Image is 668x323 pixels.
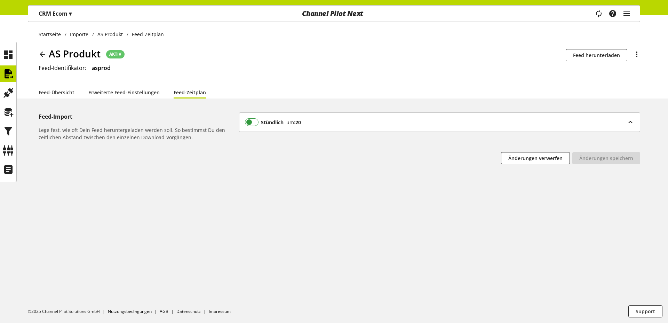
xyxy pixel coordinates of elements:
[573,52,620,59] span: Feed herunterladen
[174,89,206,96] a: Feed-Zeitplan
[108,308,152,314] a: Nutzungsbedingungen
[92,64,111,72] span: asprod
[636,308,655,315] span: Support
[39,31,65,38] a: Startseite
[28,308,108,315] li: ©2025 Channel Pilot Solutions GmbH
[628,305,662,317] button: Support
[39,64,86,72] span: Feed-Identifikator:
[176,308,201,314] a: Datenschutz
[109,51,121,57] span: AKTIV
[566,49,627,61] button: Feed herunterladen
[261,119,284,126] b: Stündlich
[209,308,231,314] a: Impressum
[69,10,72,17] span: ▾
[579,155,633,162] span: Änderungen speichern
[28,5,640,22] nav: main navigation
[66,31,92,38] a: Importe
[39,112,236,121] h5: Feed-Import
[501,152,570,164] button: Änderungen verwerfen
[572,152,640,164] button: Änderungen speichern
[508,155,563,162] span: Änderungen verwerfen
[94,31,127,38] a: AS Produkt
[284,119,301,126] div: um
[49,46,101,61] span: AS Produkt
[39,126,236,141] h6: Lege fest, wie oft Dein Feed heruntergeladen werden soll. So bestimmst Du den zeitlichen Abstand ...
[160,308,168,314] a: AGB
[97,31,123,38] span: AS Produkt
[294,119,301,126] b: :20
[39,9,72,18] p: CRM Ecom
[88,89,160,96] a: Erweiterte Feed-Einstellungen
[39,89,74,96] a: Feed-Übersicht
